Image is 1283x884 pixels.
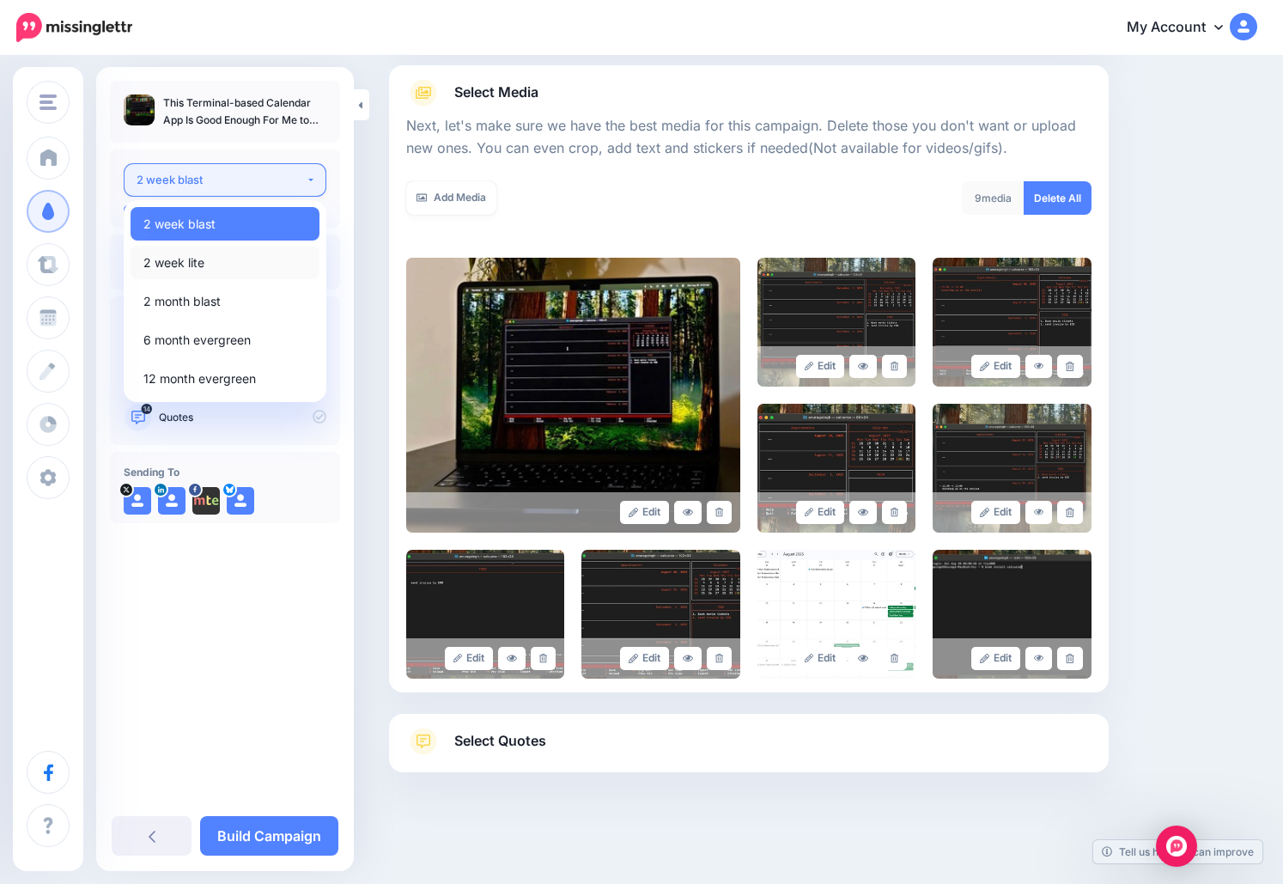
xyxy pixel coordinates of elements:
[1024,181,1091,215] a: Delete All
[124,163,326,197] button: 2 week blast
[581,550,739,679] img: fa304f2a21a75728e8c6a342405565e3_large.jpg
[975,192,982,204] span: 9
[163,94,326,129] p: This Terminal-based Calendar App Is Good Enough For Me to Ditch Google Calendar
[757,550,915,679] img: da32cb7b45aef74b48615d7a6b5b7297_large.jpg
[445,647,494,670] a: Edit
[933,550,1091,679] img: ae0806a686fb3174b96db34807fa30bc_large.jpg
[143,291,221,312] span: 2 month blast
[406,79,1091,107] a: Select Media
[796,647,845,670] a: Edit
[406,728,1091,772] a: Select Quotes
[1156,826,1197,867] div: Open Intercom Messenger
[971,501,1020,524] a: Edit
[227,487,254,515] img: user_default_image.png
[143,369,256,389] span: 12 month evergreen
[124,466,326,479] h4: Sending To
[620,647,669,670] a: Edit
[933,404,1091,533] img: 78f0ffee4087f505f0bb5a8890a8662b_large.jpg
[757,258,915,387] img: d05189b53045a22e0351bc1c1320a22f_large.jpg
[158,487,185,515] img: user_default_image.png
[1093,840,1262,863] a: Tell us how we can improve
[142,404,153,414] span: 14
[933,258,1091,387] img: 08c01ee74389b6f1265bef9096995e22_large.jpg
[406,550,564,679] img: 74354112c7dd06205655f948a6575e8f_large.jpg
[159,410,326,425] p: Quotes
[124,94,155,125] img: 2371b0aa801d4f6508e6ff1accbc5fc3_thumb.jpg
[757,404,915,533] img: 145b3ae4d610ab32bb3cca42c6c4ebf8_large.jpg
[454,81,538,104] span: Select Media
[796,501,845,524] a: Edit
[192,487,220,515] img: 310393109_477915214381636_3883985114093244655_n-bsa153274.png
[143,214,216,235] span: 2 week blast
[143,253,204,273] span: 2 week lite
[454,729,546,753] span: Select Quotes
[406,115,1091,160] p: Next, let's make sure we have the best media for this campaign. Delete those you don't want or up...
[40,94,57,110] img: menu.png
[1110,7,1257,49] a: My Account
[971,355,1020,378] a: Edit
[620,501,669,524] a: Edit
[406,258,740,533] img: 2371b0aa801d4f6508e6ff1accbc5fc3_large.jpg
[143,330,251,351] span: 6 month evergreen
[406,181,496,215] a: Add Media
[124,487,151,515] img: user_default_image.png
[962,181,1025,215] div: media
[971,647,1020,670] a: Edit
[796,355,845,378] a: Edit
[137,170,306,190] div: 2 week blast
[16,13,132,42] img: Missinglettr
[406,107,1091,679] div: Select Media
